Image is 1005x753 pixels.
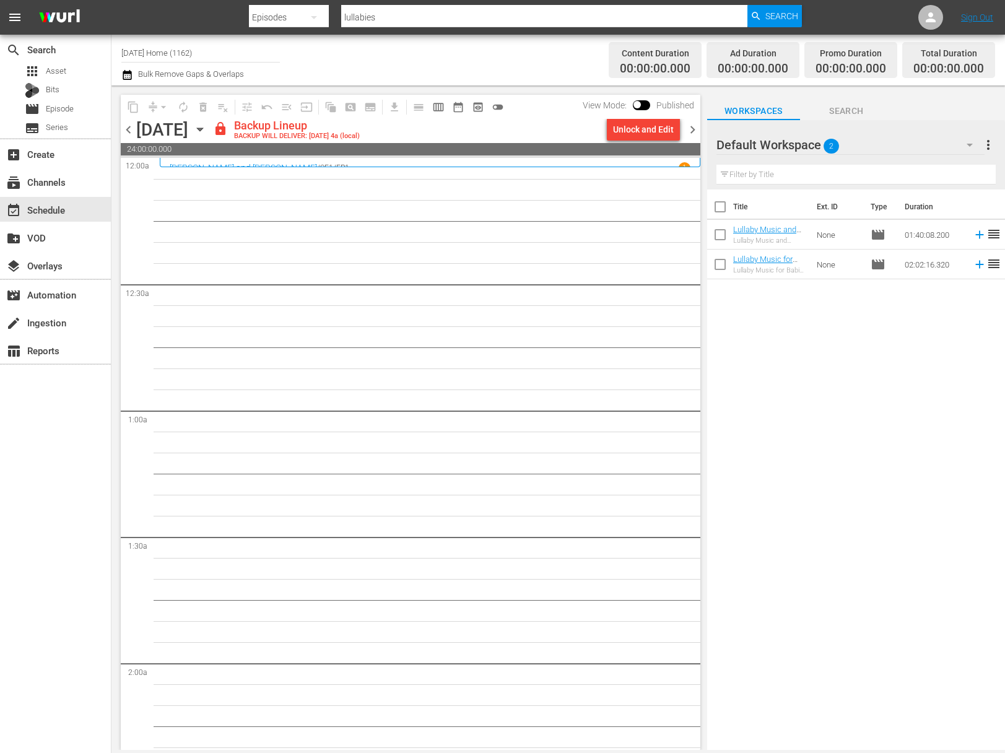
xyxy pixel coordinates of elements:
p: 1 [682,163,687,172]
span: Copy Lineup [123,97,143,117]
p: SE1 / [320,163,336,172]
span: chevron_left [121,122,136,137]
div: BACKUP WILL DELIVER: [DATE] 4a (local) [234,133,360,141]
div: Promo Duration [816,45,886,62]
span: Reports [6,344,21,359]
span: Channels [6,175,21,190]
span: 00:00:00.000 [620,62,690,76]
span: chevron_right [685,122,700,137]
th: Title [733,189,809,224]
span: Download as CSV [380,95,404,119]
svg: Add to Schedule [973,228,986,242]
span: Published [650,100,700,110]
span: Search [765,5,798,27]
span: Fill episodes with ad slates [277,97,297,117]
div: Total Duration [913,45,984,62]
div: Ad Duration [718,45,788,62]
div: Unlock and Edit [613,118,674,141]
span: Overlays [6,259,21,274]
span: 00:00:00.000 [816,62,886,76]
a: Sign Out [961,12,993,22]
span: View Mode: [576,100,633,110]
span: Series [25,121,40,136]
span: Workspaces [707,103,800,119]
span: calendar_view_week_outlined [432,101,445,113]
div: Lullaby Music and Sweet Dreams for Kids [733,237,807,245]
span: Create [6,147,21,162]
span: Update Metadata from Key Asset [297,97,316,117]
div: [DATE] [136,120,188,140]
span: menu [7,10,22,25]
span: 00:00:00.000 [913,62,984,76]
span: Search [6,43,21,58]
td: None [812,250,866,279]
span: Asset [46,65,66,77]
span: 24:00:00.000 [121,143,700,155]
span: Clear Lineup [213,97,233,117]
td: 02:02:16.320 [900,250,968,279]
a: [PERSON_NAME] and [PERSON_NAME] [170,163,317,173]
span: reorder [986,227,1001,242]
button: Search [747,5,802,27]
td: 01:40:08.200 [900,220,968,250]
span: Select an event to delete [193,97,213,117]
span: Episode [871,227,885,242]
span: Series [46,121,68,134]
span: Episode [871,257,885,272]
div: Bits [25,83,40,98]
th: Duration [897,189,972,224]
p: / [317,163,320,172]
a: Lullaby Music for Babies - Kids TV [733,255,798,273]
span: Remove Gaps & Overlaps [143,97,173,117]
span: more_vert [981,137,996,152]
img: ans4CAIJ8jUAAAAAAAAAAAAAAAAAAAAAAAAgQb4GAAAAAAAAAAAAAAAAAAAAAAAAJMjXAAAAAAAAAAAAAAAAAAAAAAAAgAT5G... [30,3,89,32]
button: Unlock and Edit [607,118,680,141]
span: preview_outlined [472,101,484,113]
button: more_vert [981,130,996,160]
span: reorder [986,256,1001,271]
span: Bits [46,84,59,96]
span: 24 hours Lineup View is OFF [488,97,508,117]
div: Lullaby Music for Babies - Kids TV [733,266,807,274]
span: VOD [6,231,21,246]
span: toggle_off [492,101,504,113]
th: Type [863,189,897,224]
span: Bulk Remove Gaps & Overlaps [136,69,244,79]
div: Content Duration [620,45,690,62]
div: Backup Lineup [234,119,360,133]
span: Automation [6,288,21,303]
div: Default Workspace [716,128,985,162]
svg: Add to Schedule [973,258,986,271]
span: lock [213,121,228,136]
span: 2 [824,133,839,159]
span: Ingestion [6,316,21,331]
span: date_range_outlined [452,101,464,113]
span: Month Calendar View [448,97,468,117]
span: 00:00:00.000 [718,62,788,76]
span: Search [800,103,893,119]
span: View Backup [468,97,488,117]
span: Episode [25,102,40,116]
span: Schedule [6,203,21,218]
p: EP1 [336,163,349,172]
a: Lullaby Music and Sweet Dreams for Kids [733,225,801,253]
span: Episode [46,103,74,115]
span: Asset [25,64,40,79]
th: Ext. ID [809,189,863,224]
td: None [812,220,866,250]
span: Loop Content [173,97,193,117]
